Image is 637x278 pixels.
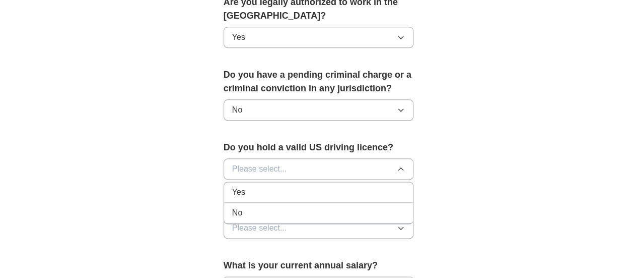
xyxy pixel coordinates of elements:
button: Yes [224,27,414,48]
span: Yes [232,31,245,43]
span: No [232,207,242,219]
span: Please select... [232,222,287,234]
label: Do you hold a valid US driving licence? [224,141,414,154]
label: What is your current annual salary? [224,259,414,272]
button: Please select... [224,158,414,180]
span: No [232,104,242,116]
button: Please select... [224,217,414,239]
button: No [224,99,414,121]
span: Please select... [232,163,287,175]
label: Do you have a pending criminal charge or a criminal conviction in any jurisdiction? [224,68,414,95]
span: Yes [232,186,245,198]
